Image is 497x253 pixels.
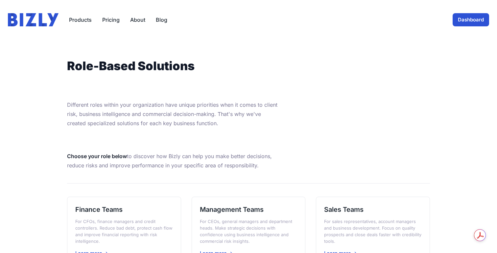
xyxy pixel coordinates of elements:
[102,16,120,24] a: Pricing
[324,218,422,244] p: For sales representatives, account managers and business development. Focus on quality prospects ...
[200,205,297,214] h3: Management Teams
[130,16,145,24] a: About
[69,16,92,24] button: Products
[324,205,422,214] h3: Sales Teams
[75,218,173,244] p: For CFOs, finance managers and credit controllers. Reduce bad debt, protect cash flow and improve...
[453,13,489,26] a: Dashboard
[67,59,281,72] h1: Role-Based Solutions
[75,205,173,214] h3: Finance Teams
[200,218,297,244] p: For CEOs, general managers and department heads. Make strategic decisions with confidence using b...
[67,152,281,170] p: to discover how Bizly can help you make better decisions, reduce risks and improve performance in...
[67,100,281,128] p: Different roles within your organization have unique priorities when it comes to client risk, bus...
[156,16,167,24] a: Blog
[67,153,127,159] strong: Choose your role below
